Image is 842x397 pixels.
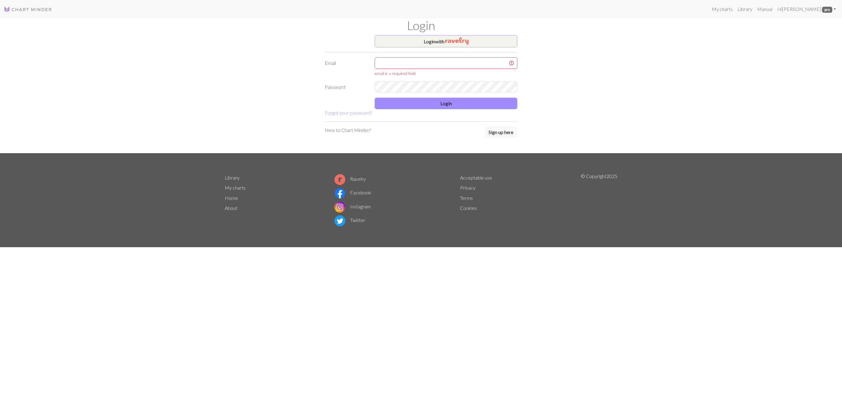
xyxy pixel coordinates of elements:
[4,6,52,13] img: Logo
[334,188,345,199] img: Facebook logo
[460,205,477,211] a: Cookies
[775,3,838,15] a: Hi[PERSON_NAME] pro
[709,3,735,15] a: My charts
[460,175,492,180] a: Acceptable use
[460,185,476,190] a: Privacy
[321,81,371,93] label: Password
[334,204,371,209] a: Instagram
[225,195,238,201] a: Home
[375,98,517,109] button: Login
[221,18,621,33] h1: Login
[460,195,473,201] a: Terms
[325,126,371,134] p: New to Chart Minder?
[334,217,365,223] a: Twitter
[822,7,832,13] span: pro
[581,173,617,228] p: © Copyright 2025
[334,174,345,185] img: Ravelry logo
[321,57,371,76] label: Email
[325,110,372,116] a: Forgot your password?
[334,190,371,195] a: Facebook
[334,176,366,182] a: Ravelry
[375,70,517,76] div: email is a required field
[735,3,755,15] a: Library
[334,202,345,213] img: Instagram logo
[334,215,345,226] img: Twitter logo
[225,185,246,190] a: My charts
[755,3,775,15] a: Manual
[485,126,517,138] button: Sign up here
[375,35,517,47] button: Loginwith
[225,205,237,211] a: About
[445,37,469,45] img: Ravelry
[225,175,240,180] a: Library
